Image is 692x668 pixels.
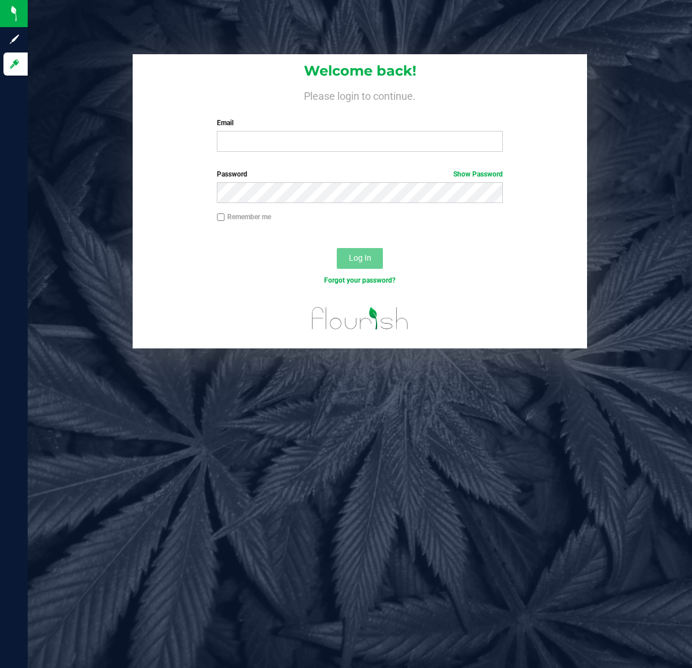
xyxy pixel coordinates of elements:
img: flourish_logo.svg [303,298,417,339]
inline-svg: Sign up [9,33,20,45]
input: Remember me [217,213,225,222]
a: Forgot your password? [324,276,396,284]
span: Password [217,170,247,178]
a: Show Password [453,170,503,178]
inline-svg: Log in [9,58,20,70]
h4: Please login to continue. [133,88,587,102]
label: Remember me [217,212,271,222]
label: Email [217,118,502,128]
h1: Welcome back! [133,63,587,78]
span: Log In [349,253,371,262]
button: Log In [337,248,383,269]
